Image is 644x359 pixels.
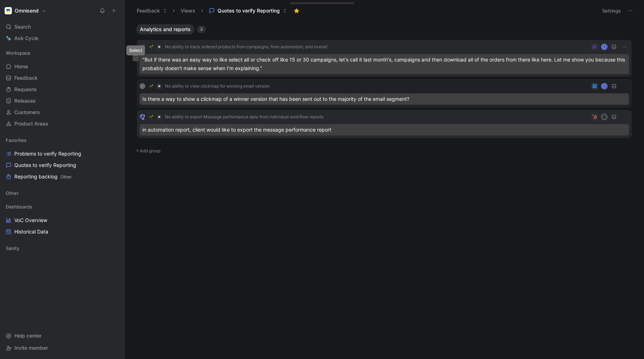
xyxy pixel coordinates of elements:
[3,33,122,44] a: Ask Cycle
[3,61,122,72] a: Home
[60,174,72,179] span: Other
[14,228,48,235] span: Historical Data
[14,34,38,43] span: Ask Cycle
[140,44,145,50] img: logo
[137,79,631,107] a: C🌱No ability to view clickmap for winning email versionKIs there a way to show a clickmap of a wi...
[5,7,12,14] img: Omnisend
[197,26,206,33] div: 3
[177,5,199,16] button: Views
[14,173,72,181] span: Reporting backlog
[14,333,42,339] span: Help center
[602,44,607,49] div: K
[165,114,323,120] span: No ability to export Message performance data from individual workflow reports
[140,114,145,120] img: logo
[147,43,330,51] button: 🌱No ability to track ordered products from campaigns, from automation, and overall
[14,150,81,157] span: Problems to verify Reporting
[3,118,122,129] a: Product Areas
[140,54,629,74] div: "But if there was an easy way to like select all or check off like 15 or 30 campaigns, let's call...
[3,95,122,106] a: Releases
[3,226,122,237] a: Historical Data
[3,73,122,83] a: Feedback
[3,243,122,256] div: Sanity
[3,135,122,146] div: Favorites
[599,6,624,16] button: Settings
[3,48,122,58] div: Workspace
[133,147,635,155] button: Add group
[137,110,631,138] a: logo🌱No ability to export Message performance data from individual workflow reportsDin automation...
[3,343,122,353] div: Invite member
[3,171,122,182] a: Reporting backlogOther
[14,97,36,104] span: Releases
[14,120,48,127] span: Product Areas
[3,201,122,212] div: Dashboards
[14,86,37,93] span: Requests
[140,26,191,33] span: Analytics and reports
[14,162,76,169] span: Quotes to verify Reporting
[149,84,153,88] img: 🌱
[206,5,290,16] button: Quotes to verify Reporting
[137,40,631,77] a: logo🌱No ability to track ordered products from campaigns, from automation, and overallK"But if th...
[165,44,327,50] span: No ability to track ordered products from campaigns, from automation, and overall
[136,24,194,34] button: Analytics and reports
[149,115,153,119] img: 🌱
[3,148,122,159] a: Problems to verify Reporting
[3,201,122,237] div: DashboardsVoC OverviewHistorical Data
[3,84,122,95] a: Requests
[165,83,270,89] span: No ability to view clickmap for winning email version
[14,345,48,351] span: Invite member
[147,82,272,90] button: 🌱No ability to view clickmap for winning email version
[6,245,19,252] span: Sanity
[149,45,153,49] img: 🌱
[6,49,30,56] span: Workspace
[6,137,26,144] span: Favorites
[14,23,31,31] span: Search
[602,84,607,89] div: K
[3,243,122,254] div: Sanity
[3,330,122,341] div: Help center
[140,83,145,89] div: C
[3,188,122,198] div: Other
[3,6,48,16] button: OmnisendOmnisend
[6,190,19,197] span: Other
[3,188,122,201] div: Other
[133,5,170,16] button: Feedback
[147,113,326,121] button: 🌱No ability to export Message performance data from individual workflow reports
[3,160,122,171] a: Quotes to verify Reporting
[218,7,280,14] span: Quotes to verify Reporting
[14,74,38,82] span: Feedback
[3,21,122,32] div: Search
[14,217,47,224] span: VoC Overview
[14,109,40,116] span: Customers
[140,93,629,105] div: Is there a way to show a clickmap of a winner version that has been sent out to the majority of t...
[3,107,122,118] a: Customers
[133,24,635,141] div: Analytics and reports3
[15,8,39,14] h1: Omnisend
[14,63,28,70] span: Home
[602,114,607,119] div: D
[3,215,122,226] a: VoC Overview
[6,203,32,210] span: Dashboards
[140,124,629,136] div: in automation report, client would like to export the message performance report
